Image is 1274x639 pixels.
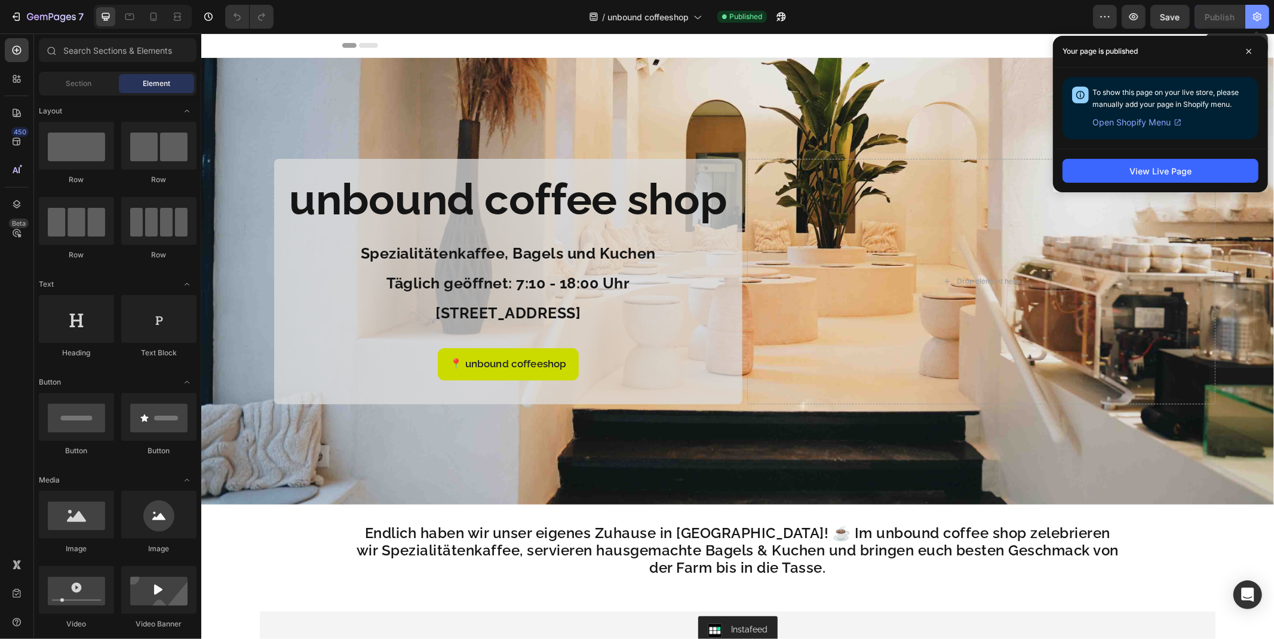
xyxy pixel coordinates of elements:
div: Video [39,619,114,629]
div: Instafeed [530,590,567,603]
span: Text [39,279,54,290]
span: Toggle open [177,102,197,121]
span: unbound coffeeshop [607,11,689,23]
div: Button [121,446,197,456]
p: Your page is published [1063,45,1138,57]
span: Toggle open [177,373,197,392]
span: Button [39,377,61,388]
a: 📍 unbound coffeeshop [237,315,377,347]
div: Row [121,250,197,260]
div: Video Banner [121,619,197,629]
div: Text Block [121,348,197,358]
div: Publish [1205,11,1235,23]
span: To show this page on your live store, please manually add your page in Shopify menu. [1092,88,1239,109]
h2: Endlich haben wir unser eigenes Zuhause in [GEOGRAPHIC_DATA]! ☕ Im unbound coffee shop zelebriere... [151,490,923,544]
button: View Live Page [1063,159,1258,183]
span: Layout [39,106,62,116]
p: 📍 unbound coffeeshop [248,324,365,338]
div: Row [39,174,114,185]
span: Section [66,78,92,89]
div: Row [121,174,197,185]
div: Image [121,543,197,554]
div: Open Intercom Messenger [1233,580,1262,609]
div: Undo/Redo [225,5,274,29]
span: Media [39,475,60,486]
div: 450 [11,127,29,137]
div: Image [39,543,114,554]
div: View Live Page [1129,165,1192,177]
span: Open Shopify Menu [1092,115,1171,130]
div: Drop element here [756,243,819,253]
span: Toggle open [177,471,197,490]
button: 7 [5,5,89,29]
span: / [602,11,605,23]
div: Heading [39,348,114,358]
div: Button [39,446,114,456]
img: instafeed.png [506,590,521,604]
span: Element [143,78,170,89]
span: Toggle open [177,275,197,294]
button: Instafeed [497,583,576,612]
button: Save [1150,5,1190,29]
span: Save [1161,12,1180,22]
div: Beta [9,219,29,228]
span: Published [729,11,762,22]
button: Publish [1195,5,1245,29]
p: 7 [78,10,84,24]
iframe: Design area [201,33,1274,639]
div: Row [39,250,114,260]
input: Search Sections & Elements [39,38,197,62]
